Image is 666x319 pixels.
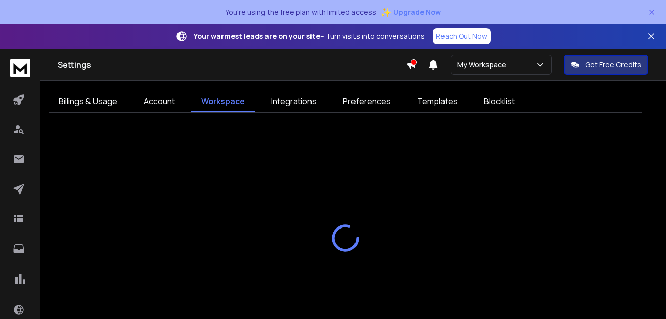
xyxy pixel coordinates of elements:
a: Workspace [191,91,255,112]
span: ✨ [380,5,391,19]
a: Billings & Usage [49,91,127,112]
a: Templates [407,91,468,112]
p: Get Free Credits [585,60,641,70]
p: My Workspace [457,60,510,70]
p: – Turn visits into conversations [194,31,425,41]
a: Blocklist [474,91,525,112]
p: Reach Out Now [436,31,487,41]
img: logo [10,59,30,77]
button: ✨Upgrade Now [380,2,441,22]
strong: Your warmest leads are on your site [194,31,320,41]
button: Get Free Credits [564,55,648,75]
a: Preferences [333,91,401,112]
h1: Settings [58,59,406,71]
span: Upgrade Now [393,7,441,17]
a: Integrations [261,91,327,112]
a: Account [134,91,185,112]
p: You're using the free plan with limited access [225,7,376,17]
a: Reach Out Now [433,28,491,44]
